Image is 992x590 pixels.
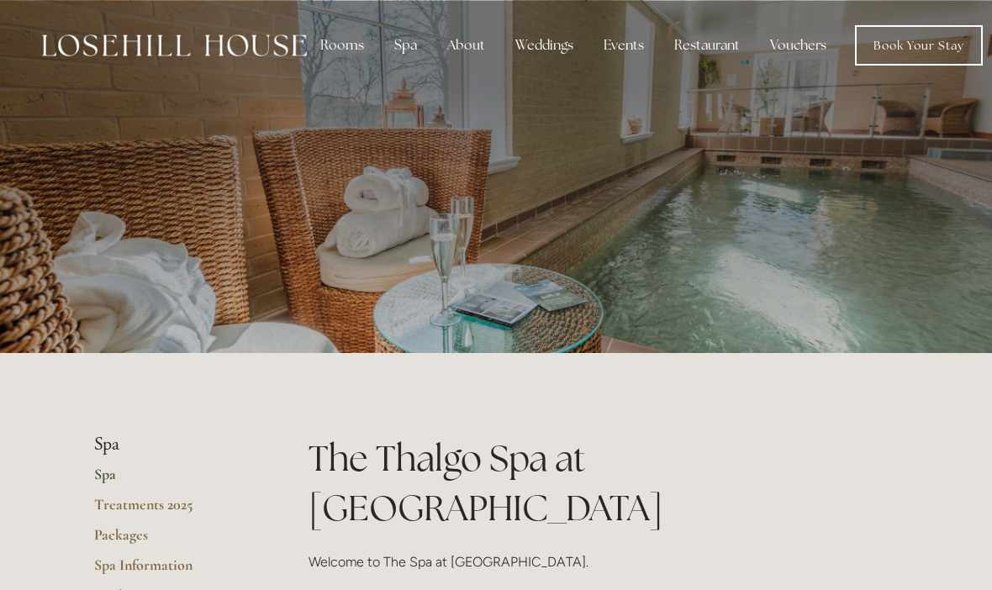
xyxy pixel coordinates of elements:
a: Packages [94,525,255,556]
div: About [434,29,499,62]
img: Losehill House [42,34,307,56]
div: Restaurant [661,29,753,62]
div: Events [590,29,657,62]
a: Spa Information [94,556,255,586]
a: Spa [94,465,255,495]
p: Welcome to The Spa at [GEOGRAPHIC_DATA]. [309,550,898,573]
div: Weddings [502,29,587,62]
h1: The Thalgo Spa at [GEOGRAPHIC_DATA] [309,434,898,533]
a: Vouchers [757,29,840,62]
li: Spa [94,434,255,456]
a: Book Your Stay [855,25,983,66]
a: Treatments 2025 [94,495,255,525]
div: Spa [381,29,430,62]
div: Rooms [307,29,377,62]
